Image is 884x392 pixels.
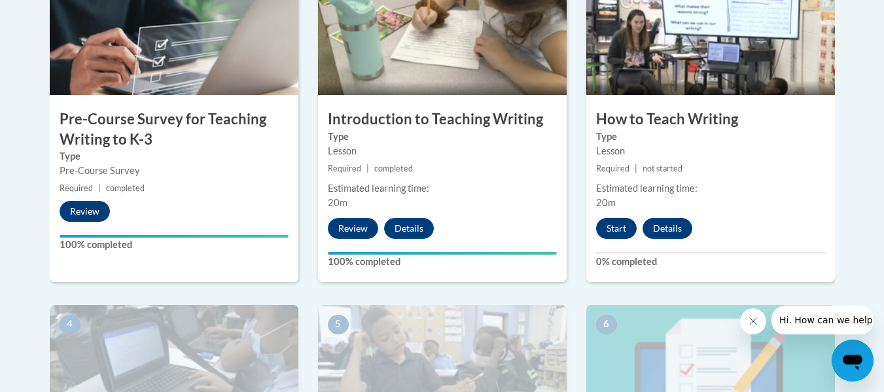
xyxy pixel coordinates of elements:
[328,197,347,208] span: 20m
[60,164,289,178] div: Pre-Course Survey
[374,164,413,173] span: completed
[596,197,616,208] span: 20m
[328,255,557,269] label: 100% completed
[643,218,692,239] button: Details
[635,164,637,173] span: |
[328,164,361,173] span: Required
[60,183,93,193] span: Required
[328,315,349,334] span: 5
[60,315,80,334] span: 4
[328,252,557,255] div: Your progress
[586,109,835,130] h3: How to Teach Writing
[106,183,145,193] span: completed
[328,181,557,196] div: Estimated learning time:
[8,9,106,20] span: Hi. How can we help?
[98,183,101,193] span: |
[643,164,682,173] span: not started
[596,144,825,158] div: Lesson
[60,235,289,238] div: Your progress
[50,109,298,150] h3: Pre-Course Survey for Teaching Writing to K-3
[60,238,289,252] label: 100% completed
[366,164,369,173] span: |
[596,255,825,269] label: 0% completed
[328,130,557,144] label: Type
[60,201,110,222] button: Review
[384,218,434,239] button: Details
[596,130,825,144] label: Type
[596,315,617,334] span: 6
[60,149,289,164] label: Type
[596,218,637,239] button: Start
[596,164,629,173] span: Required
[596,181,825,196] div: Estimated learning time:
[318,109,567,130] h3: Introduction to Teaching Writing
[328,144,557,158] div: Lesson
[832,340,874,382] iframe: Button to launch messaging window
[771,306,874,334] iframe: Message from company
[328,218,378,239] button: Review
[740,308,766,334] iframe: Close message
